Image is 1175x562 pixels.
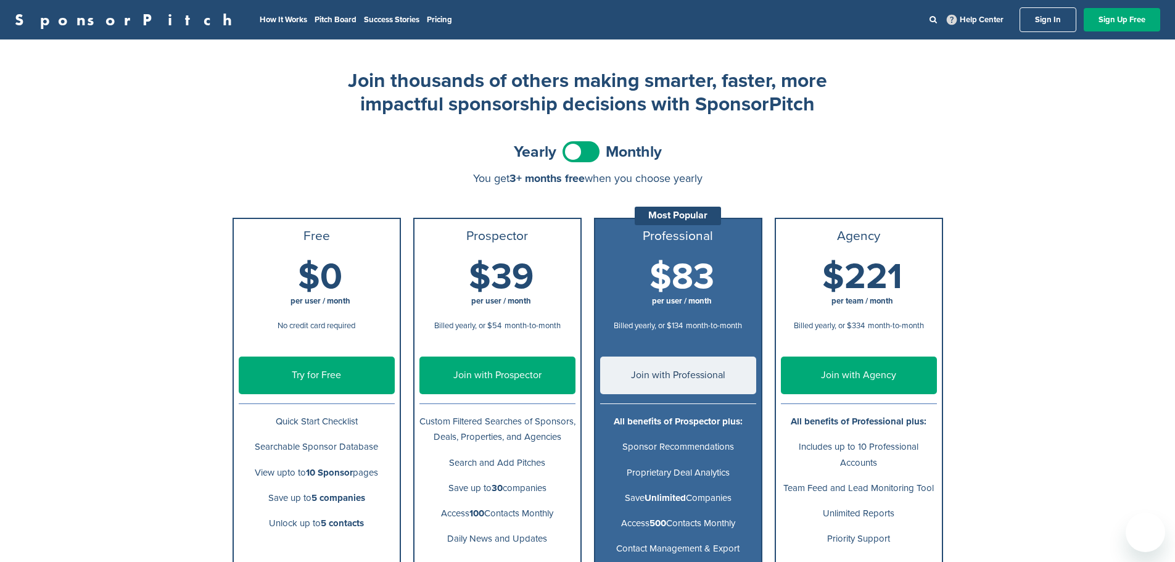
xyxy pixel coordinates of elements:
[311,492,365,503] b: 5 companies
[419,414,575,445] p: Custom Filtered Searches of Sponsors, Deals, Properties, and Agencies
[239,516,395,531] p: Unlock up to
[868,321,924,331] span: month-to-month
[822,255,902,299] span: $221
[419,506,575,521] p: Access Contacts Monthly
[419,481,575,496] p: Save up to companies
[600,465,756,481] p: Proprietary Deal Analytics
[1084,8,1160,31] a: Sign Up Free
[600,490,756,506] p: Save Companies
[239,465,395,481] p: View upto to pages
[781,357,937,394] a: Join with Agency
[686,321,742,331] span: month-to-month
[321,518,364,529] b: 5 contacts
[600,357,756,394] a: Join with Professional
[781,439,937,470] p: Includes up to 10 Professional Accounts
[649,255,714,299] span: $83
[239,490,395,506] p: Save up to
[606,144,662,160] span: Monthly
[298,255,342,299] span: $0
[419,229,575,244] h3: Prospector
[505,321,561,331] span: month-to-month
[419,455,575,471] p: Search and Add Pitches
[492,482,503,494] b: 30
[427,15,452,25] a: Pricing
[1020,7,1076,32] a: Sign In
[652,296,712,306] span: per user / month
[239,439,395,455] p: Searchable Sponsor Database
[291,296,350,306] span: per user / month
[649,518,666,529] b: 500
[469,255,534,299] span: $39
[600,439,756,455] p: Sponsor Recommendations
[645,492,686,503] b: Unlimited
[614,321,683,331] span: Billed yearly, or $134
[260,15,307,25] a: How It Works
[306,467,353,478] b: 10 Sponsor
[341,69,835,117] h2: Join thousands of others making smarter, faster, more impactful sponsorship decisions with Sponso...
[831,296,893,306] span: per team / month
[15,12,240,28] a: SponsorPitch
[614,416,743,427] b: All benefits of Prospector plus:
[239,414,395,429] p: Quick Start Checklist
[781,229,937,244] h3: Agency
[944,12,1006,27] a: Help Center
[469,508,484,519] b: 100
[781,531,937,547] p: Priority Support
[1126,513,1165,552] iframe: Button to launch messaging window
[471,296,531,306] span: per user / month
[781,481,937,496] p: Team Feed and Lead Monitoring Tool
[239,357,395,394] a: Try for Free
[434,321,501,331] span: Billed yearly, or $54
[600,516,756,531] p: Access Contacts Monthly
[600,541,756,556] p: Contact Management & Export
[364,15,419,25] a: Success Stories
[419,357,575,394] a: Join with Prospector
[781,506,937,521] p: Unlimited Reports
[635,207,721,225] div: Most Popular
[315,15,357,25] a: Pitch Board
[509,171,585,185] span: 3+ months free
[419,531,575,547] p: Daily News and Updates
[791,416,926,427] b: All benefits of Professional plus:
[794,321,865,331] span: Billed yearly, or $334
[239,229,395,244] h3: Free
[233,172,943,184] div: You get when you choose yearly
[514,144,556,160] span: Yearly
[600,229,756,244] h3: Professional
[278,321,355,331] span: No credit card required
